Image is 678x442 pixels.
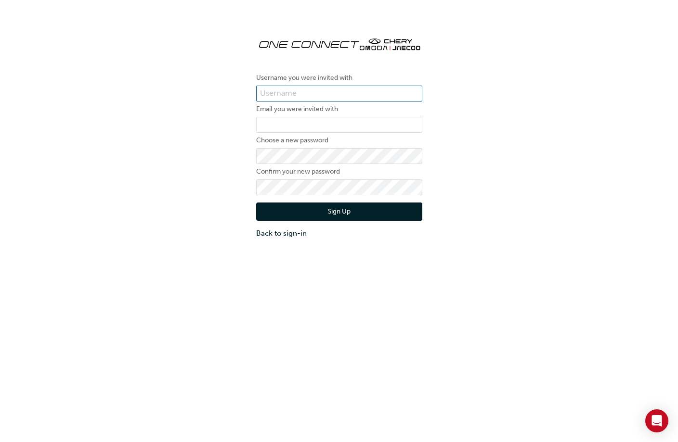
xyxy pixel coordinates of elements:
label: Username you were invited with [256,72,422,84]
label: Choose a new password [256,135,422,146]
button: Sign Up [256,202,422,221]
div: Open Intercom Messenger [645,409,668,432]
img: oneconnect [256,29,422,58]
label: Email you were invited with [256,103,422,115]
input: Username [256,86,422,102]
a: Back to sign-in [256,228,422,239]
label: Confirm your new password [256,166,422,177]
